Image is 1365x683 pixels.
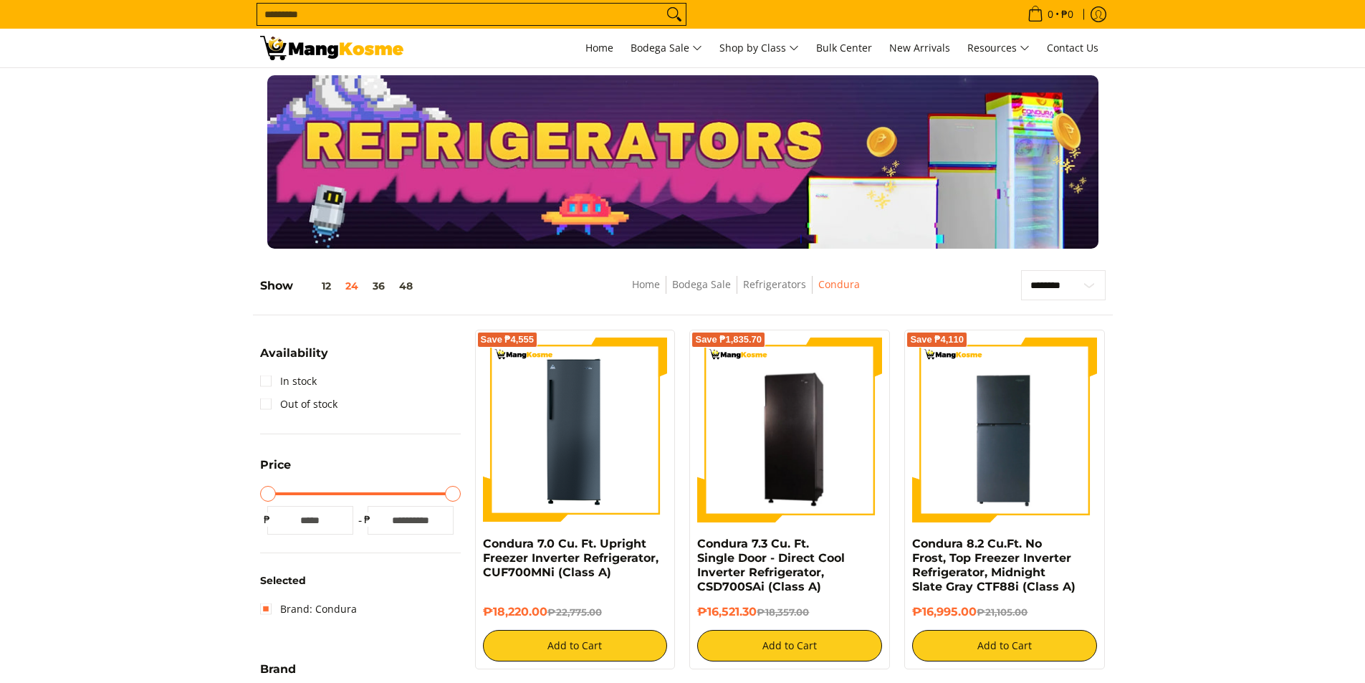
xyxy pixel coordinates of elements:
[260,279,420,293] h5: Show
[712,29,806,67] a: Shop by Class
[547,606,602,618] del: ₱22,775.00
[578,29,621,67] a: Home
[483,338,668,522] img: Condura 7.0 Cu. Ft. Upright Freezer Inverter Refrigerator, CUF700MNi (Class A)
[365,280,392,292] button: 36
[260,512,274,527] span: ₱
[882,29,957,67] a: New Arrivals
[818,276,860,294] span: Condura
[910,335,964,344] span: Save ₱4,110
[260,370,317,393] a: In stock
[757,606,809,618] del: ₱18,357.00
[392,280,420,292] button: 48
[260,348,328,359] span: Availability
[260,575,461,588] h6: Selected
[483,537,658,579] a: Condura 7.0 Cu. Ft. Upright Freezer Inverter Refrigerator, CUF700MNi (Class A)
[1023,6,1078,22] span: •
[697,340,882,520] img: Condura 7.3 Cu. Ft. Single Door - Direct Cool Inverter Refrigerator, CSD700SAi (Class A)
[889,41,950,54] span: New Arrivals
[719,39,799,57] span: Shop by Class
[483,605,668,619] h6: ₱18,220.00
[481,335,535,344] span: Save ₱4,555
[530,276,962,308] nav: Breadcrumbs
[967,39,1030,57] span: Resources
[695,335,762,344] span: Save ₱1,835.70
[260,664,296,675] span: Brand
[912,338,1097,522] img: Condura 8.2 Cu.Ft. No Frost, Top Freezer Inverter Refrigerator, Midnight Slate Gray CTF88i (Class A)
[663,4,686,25] button: Search
[585,41,613,54] span: Home
[809,29,879,67] a: Bulk Center
[697,605,882,619] h6: ₱16,521.30
[338,280,365,292] button: 24
[260,459,291,471] span: Price
[960,29,1037,67] a: Resources
[260,348,328,370] summary: Open
[816,41,872,54] span: Bulk Center
[483,630,668,661] button: Add to Cart
[977,606,1028,618] del: ₱21,105.00
[293,280,338,292] button: 12
[1047,41,1098,54] span: Contact Us
[743,277,806,291] a: Refrigerators
[912,630,1097,661] button: Add to Cart
[912,537,1076,593] a: Condura 8.2 Cu.Ft. No Frost, Top Freezer Inverter Refrigerator, Midnight Slate Gray CTF88i (Class A)
[912,605,1097,619] h6: ₱16,995.00
[1040,29,1106,67] a: Contact Us
[1059,9,1076,19] span: ₱0
[418,29,1106,67] nav: Main Menu
[260,459,291,482] summary: Open
[672,277,731,291] a: Bodega Sale
[697,630,882,661] button: Add to Cart
[360,512,375,527] span: ₱
[697,537,845,593] a: Condura 7.3 Cu. Ft. Single Door - Direct Cool Inverter Refrigerator, CSD700SAi (Class A)
[631,39,702,57] span: Bodega Sale
[1045,9,1055,19] span: 0
[623,29,709,67] a: Bodega Sale
[260,393,337,416] a: Out of stock
[260,598,357,621] a: Brand: Condura
[260,36,403,60] img: Bodega Sale Refrigerator l Mang Kosme: Home Appliances Warehouse Sale Condura
[632,277,660,291] a: Home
